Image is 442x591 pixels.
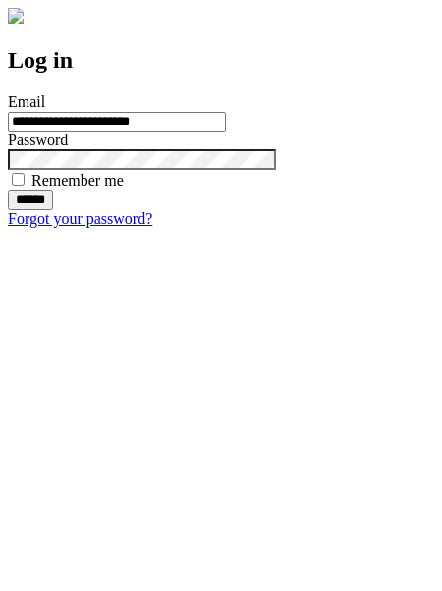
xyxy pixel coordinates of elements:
h2: Log in [8,47,434,74]
label: Remember me [31,172,124,188]
label: Email [8,93,45,110]
img: logo-4e3dc11c47720685a147b03b5a06dd966a58ff35d612b21f08c02c0306f2b779.png [8,8,24,24]
a: Forgot your password? [8,210,152,227]
label: Password [8,132,68,148]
